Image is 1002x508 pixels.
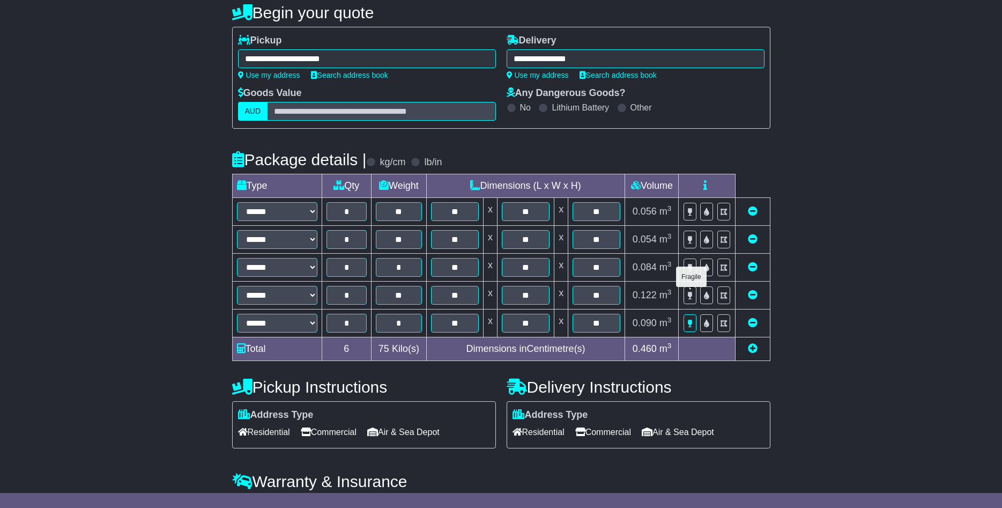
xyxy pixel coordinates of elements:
[483,254,497,282] td: x
[633,234,657,245] span: 0.054
[507,71,569,79] a: Use my address
[238,102,268,121] label: AUD
[367,424,440,440] span: Air & Sea Depot
[380,157,405,168] label: kg/cm
[507,35,556,47] label: Delivery
[507,378,770,396] h4: Delivery Instructions
[483,226,497,254] td: x
[552,102,609,113] label: Lithium Battery
[667,232,672,240] sup: 3
[748,343,758,354] a: Add new item
[232,174,322,198] td: Type
[659,290,672,300] span: m
[676,267,707,287] div: Fragile
[748,234,758,245] a: Remove this item
[554,226,568,254] td: x
[232,4,770,21] h4: Begin your quote
[483,282,497,310] td: x
[659,234,672,245] span: m
[378,343,389,354] span: 75
[633,290,657,300] span: 0.122
[311,71,388,79] a: Search address book
[322,337,372,361] td: 6
[667,342,672,350] sup: 3
[575,424,631,440] span: Commercial
[659,206,672,217] span: m
[520,102,531,113] label: No
[667,288,672,296] sup: 3
[232,378,496,396] h4: Pickup Instructions
[659,318,672,328] span: m
[426,174,625,198] td: Dimensions (L x W x H)
[483,198,497,226] td: x
[372,174,427,198] td: Weight
[580,71,657,79] a: Search address book
[238,71,300,79] a: Use my address
[659,262,672,273] span: m
[554,198,568,226] td: x
[633,318,657,328] span: 0.090
[372,337,427,361] td: Kilo(s)
[642,424,714,440] span: Air & Sea Depot
[238,424,290,440] span: Residential
[667,316,672,324] sup: 3
[232,337,322,361] td: Total
[748,262,758,273] a: Remove this item
[232,473,770,490] h4: Warranty & Insurance
[301,424,357,440] span: Commercial
[426,337,625,361] td: Dimensions in Centimetre(s)
[633,206,657,217] span: 0.056
[513,409,588,421] label: Address Type
[630,102,652,113] label: Other
[322,174,372,198] td: Qty
[633,343,657,354] span: 0.460
[667,260,672,268] sup: 3
[633,262,657,273] span: 0.084
[513,424,565,440] span: Residential
[748,318,758,328] a: Remove this item
[238,87,302,99] label: Goods Value
[659,343,672,354] span: m
[238,35,282,47] label: Pickup
[424,157,442,168] label: lb/in
[625,174,679,198] td: Volume
[554,282,568,310] td: x
[232,151,367,168] h4: Package details |
[748,206,758,217] a: Remove this item
[554,254,568,282] td: x
[238,409,314,421] label: Address Type
[667,204,672,212] sup: 3
[507,87,626,99] label: Any Dangerous Goods?
[483,310,497,337] td: x
[748,290,758,300] a: Remove this item
[554,310,568,337] td: x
